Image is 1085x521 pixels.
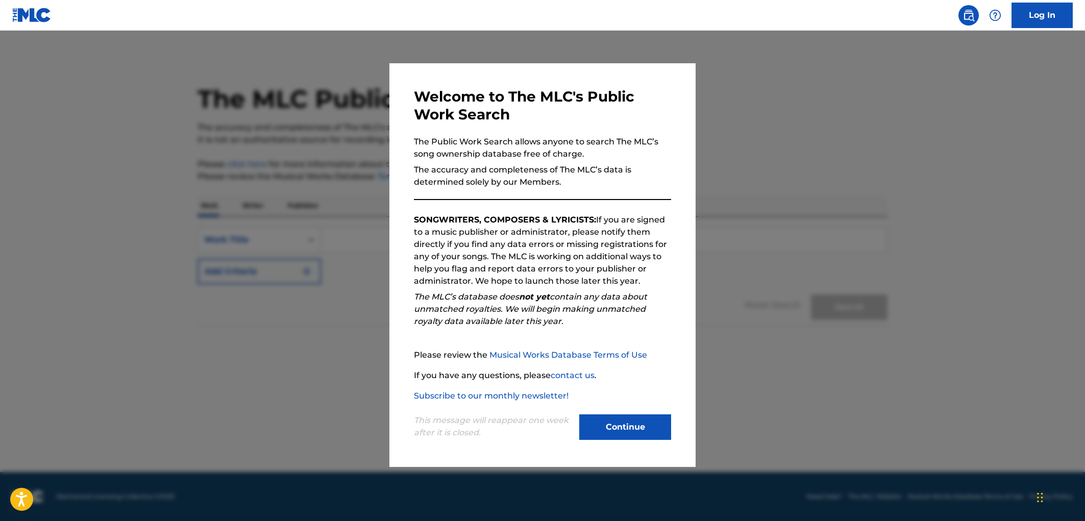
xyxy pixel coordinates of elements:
[1037,482,1043,513] div: Drag
[414,414,573,439] p: This message will reappear one week after it is closed.
[414,349,671,361] p: Please review the
[489,350,647,360] a: Musical Works Database Terms of Use
[414,215,596,225] strong: SONGWRITERS, COMPOSERS & LYRICISTS:
[414,214,671,287] p: If you are signed to a music publisher or administrator, please notify them directly if you find ...
[414,292,647,326] em: The MLC’s database does contain any data about unmatched royalties. We will begin making unmatche...
[1034,472,1085,521] iframe: Chat Widget
[414,164,671,188] p: The accuracy and completeness of The MLC’s data is determined solely by our Members.
[414,391,569,401] a: Subscribe to our monthly newsletter!
[414,88,671,123] h3: Welcome to The MLC's Public Work Search
[414,136,671,160] p: The Public Work Search allows anyone to search The MLC’s song ownership database free of charge.
[1012,3,1073,28] a: Log In
[985,5,1005,26] div: Help
[958,5,979,26] a: Public Search
[579,414,671,440] button: Continue
[989,9,1001,21] img: help
[963,9,975,21] img: search
[414,369,671,382] p: If you have any questions, please .
[12,8,52,22] img: MLC Logo
[551,370,595,380] a: contact us
[519,292,550,302] strong: not yet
